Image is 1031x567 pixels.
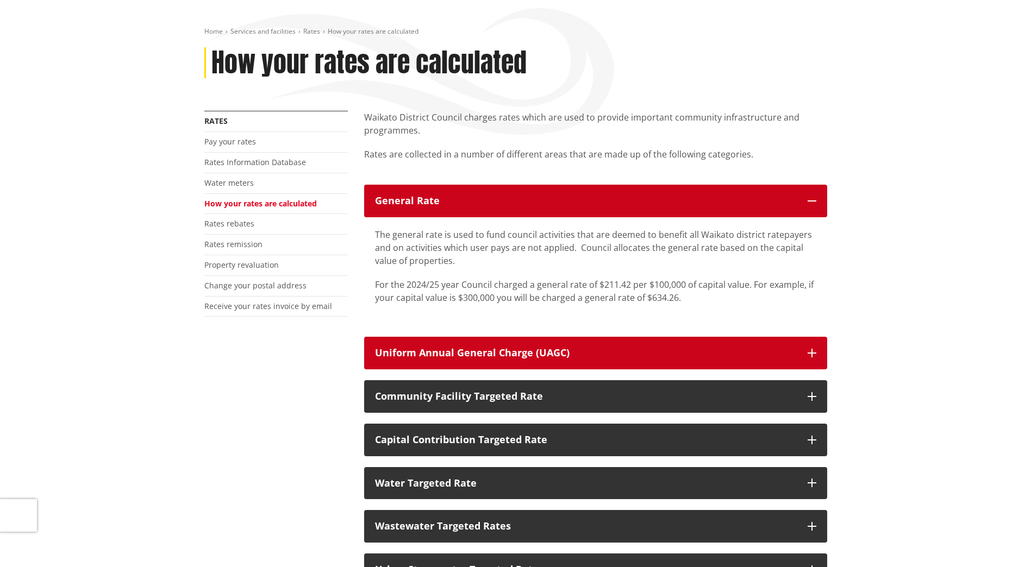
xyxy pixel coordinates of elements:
a: Rates Information Database [204,157,306,167]
a: Rates remission [204,239,263,249]
h1: How your rates are calculated [211,47,527,79]
p: Rates are collected in a number of different areas that are made up of the following categories. [364,148,827,174]
a: Rates [303,27,320,36]
a: How your rates are calculated [204,198,317,209]
button: Uniform Annual General Charge (UAGC) [364,337,827,369]
div: Uniform Annual General Charge (UAGC) [375,348,797,358]
iframe: Messenger Launcher [981,521,1020,560]
button: General Rate [364,185,827,217]
a: Water meters [204,178,254,188]
a: Receive your rates invoice by email [204,301,332,311]
nav: breadcrumb [204,27,827,36]
a: Rates rebates [204,218,254,229]
p: Waikato District Council charges rates which are used to provide important community infrastructu... [364,111,827,137]
button: Water Targeted Rate [364,467,827,500]
div: General Rate [375,196,797,206]
p: The general rate is used to fund council activities that are deemed to benefit all Waikato distri... [375,228,816,267]
p: For the 2024/25 year Council charged a general rate of $211.42 per $100,000 of capital value. For... [375,278,816,304]
button: Capital Contribution Targeted Rate [364,424,827,456]
button: Wastewater Targeted Rates [364,510,827,543]
button: Community Facility Targeted Rate [364,380,827,413]
span: How your rates are calculated [328,27,418,36]
div: Wastewater Targeted Rates [375,521,797,532]
div: Community Facility Targeted Rate [375,391,797,402]
a: Rates [204,116,228,126]
a: Home [204,27,223,36]
div: Water Targeted Rate [375,478,797,489]
a: Services and facilities [230,27,296,36]
a: Pay your rates [204,136,256,147]
a: Change your postal address [204,280,307,291]
a: Property revaluation [204,260,279,270]
div: Capital Contribution Targeted Rate [375,434,797,445]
